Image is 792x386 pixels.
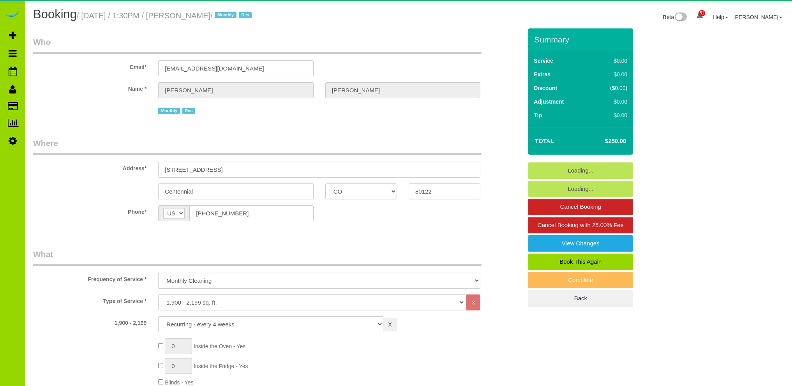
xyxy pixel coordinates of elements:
span: Monthly [158,108,180,114]
div: $0.00 [594,71,627,78]
label: Phone* [27,205,152,216]
h3: Summary [534,35,629,44]
h4: $250.00 [582,138,626,145]
legend: What [33,249,482,266]
label: Frequency of Service * [27,273,152,283]
label: Extras [534,71,550,78]
a: Cancel Booking with 25.00% Fee [528,217,633,233]
label: Service [534,57,553,65]
strong: Total [535,137,554,144]
span: Blinds - Yes [165,379,193,386]
a: X [383,318,397,331]
input: Email* [158,60,313,76]
a: [PERSON_NAME] [734,14,782,20]
div: $0.00 [594,98,627,106]
label: Email* [27,60,152,71]
input: Last Name* [325,82,480,98]
span: Res [182,108,195,114]
label: Adjustment [534,98,564,106]
a: Beta [663,14,687,20]
div: $0.00 [594,57,627,65]
span: 51 [699,10,705,16]
label: Name * [27,82,152,93]
div: $0.00 [594,111,627,119]
label: Tip [534,111,542,119]
a: Cancel Booking [528,199,633,215]
small: / [DATE] / 1:30PM / [PERSON_NAME] [77,11,254,20]
a: View Changes [528,235,633,252]
label: 1,900 - 2,199 [27,316,152,327]
div: ($0.00) [594,84,627,92]
span: Inside the Oven - Yes [194,343,245,349]
span: Monthly [215,12,236,18]
span: Res [239,12,252,18]
legend: Where [33,137,482,155]
label: Address* [27,162,152,172]
span: / [210,11,254,20]
input: Zip Code* [409,183,480,199]
span: Cancel Booking with 25.00% Fee [538,222,624,228]
img: Automaid Logo [5,8,20,19]
a: Book This Again [528,254,633,270]
input: First Name* [158,82,313,98]
span: Booking [33,7,77,21]
a: 51 [692,8,707,25]
span: Inside the Fridge - Yes [194,363,248,369]
input: Phone* [189,205,313,221]
legend: Who [33,36,482,54]
a: Help [713,14,728,20]
input: City* [158,183,313,199]
a: Back [528,290,633,307]
img: New interface [674,12,687,23]
label: Discount [534,84,557,92]
label: Type of Service * [27,294,152,305]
